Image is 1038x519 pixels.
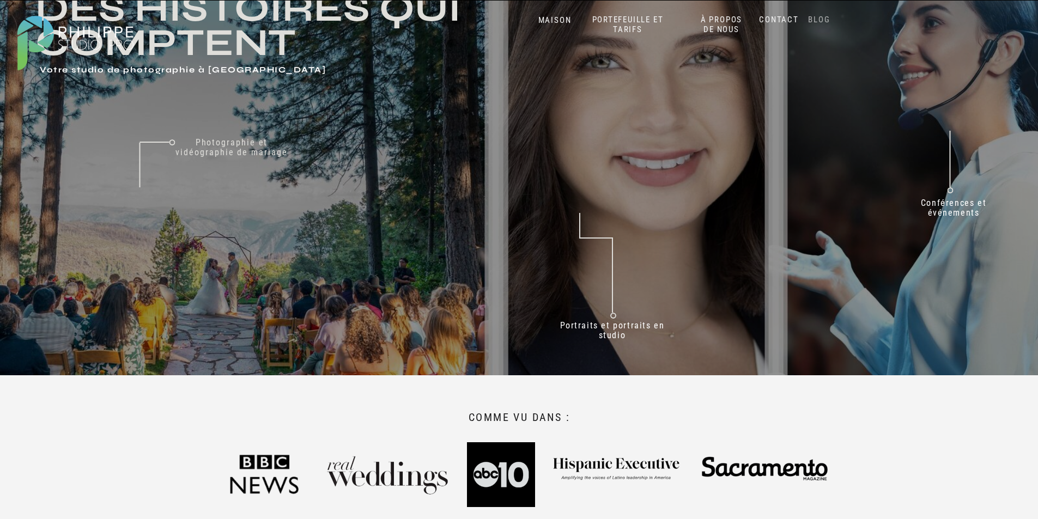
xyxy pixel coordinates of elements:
[759,15,799,25] font: CONTACT
[629,411,766,450] font: Plus de 70 avis 5 étoiles sur Google et Yelp
[921,198,986,218] font: Conférences et événements
[560,320,665,340] font: Portraits et portraits en studio
[806,15,833,25] a: BLOG
[808,15,830,25] font: BLOG
[175,137,287,157] font: Photographie et vidéographie de mariage
[40,65,326,75] font: Votre studio de photographie à [GEOGRAPHIC_DATA]
[757,15,802,25] a: CONTACT
[535,260,815,375] font: Ne nous croyez pas sur parole
[557,321,668,344] a: Portraits et portraits en studio
[532,15,578,26] a: MAISON
[578,15,678,25] a: PORTEFEUILLE ET TARIFS
[592,15,664,34] font: PORTEFEUILLE ET TARIFS
[701,15,742,34] font: À PROPOS DE NOUS
[699,15,745,25] a: À PROPOS DE NOUS
[175,138,288,167] a: Photographie et vidéographie de mariage
[901,198,1006,213] a: Conférences et événements
[469,411,570,424] font: COMME VU DANS :
[538,15,572,25] font: MAISON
